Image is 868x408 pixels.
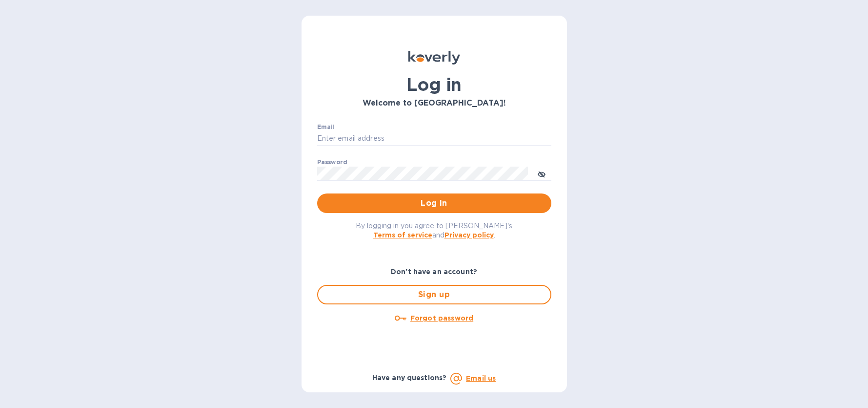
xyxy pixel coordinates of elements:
[325,197,544,209] span: Log in
[317,193,551,213] button: Log in
[317,124,334,130] label: Email
[466,374,496,382] a: Email us
[444,231,494,239] a: Privacy policy
[317,74,551,95] h1: Log in
[317,159,347,165] label: Password
[410,314,473,322] u: Forgot password
[317,99,551,108] h3: Welcome to [GEOGRAPHIC_DATA]!
[408,51,460,64] img: Koverly
[317,131,551,146] input: Enter email address
[391,268,477,276] b: Don't have an account?
[372,374,447,382] b: Have any questions?
[356,222,512,239] span: By logging in you agree to [PERSON_NAME]'s and .
[326,289,543,301] span: Sign up
[317,285,551,304] button: Sign up
[532,164,551,183] button: toggle password visibility
[373,231,432,239] a: Terms of service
